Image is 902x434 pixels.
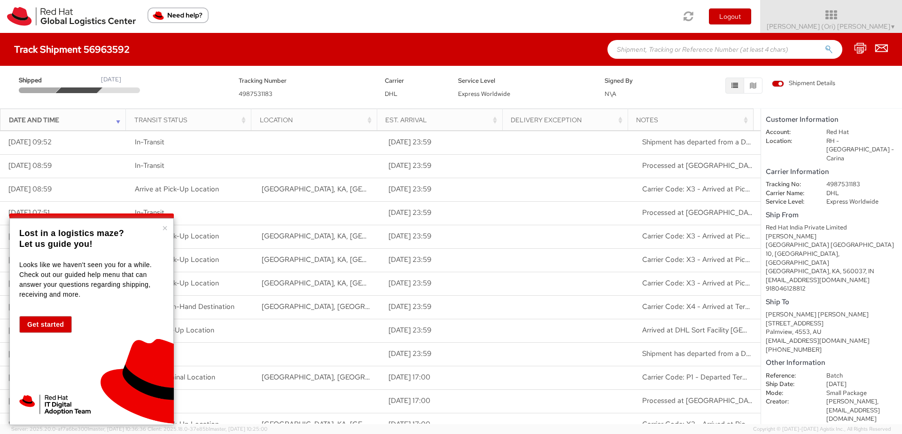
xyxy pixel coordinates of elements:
dt: Mode: [759,389,819,398]
button: Close [162,223,168,233]
div: Palmview, 4553, AU [766,328,897,337]
td: [DATE] 23:59 [380,201,507,225]
h5: Signed By [605,78,664,84]
h5: Other Information [766,359,897,367]
span: Carrier Code: X3 - Arrived at Pick-up Location [642,419,789,429]
span: Express Worldwide [458,90,510,98]
div: Transit Status [134,115,249,125]
div: [PERSON_NAME] [PERSON_NAME] [766,310,897,319]
span: Arrive at Pick-Up Location [135,278,219,288]
td: [DATE] 23:59 [380,342,507,366]
div: 918046128812 [766,284,897,293]
span: Depart Pick-Up Location [135,325,214,335]
span: Carrier Code: X3 - Arrived at Pick-up Location [642,231,789,241]
span: DHL [385,90,397,98]
div: [PHONE_NUMBER] [766,346,897,355]
span: Shipment Details [772,79,835,88]
div: [STREET_ADDRESS] [766,319,897,328]
strong: Let us guide you! [19,239,93,249]
div: [GEOGRAPHIC_DATA] [GEOGRAPHIC_DATA] 10, [GEOGRAPHIC_DATA], [GEOGRAPHIC_DATA] [766,241,897,267]
img: rh-logistics-00dfa346123c4ec078e1.svg [7,7,136,26]
div: Red Hat India Private Limited [PERSON_NAME] [766,223,897,241]
div: Est. Arrival [385,115,499,125]
span: Shipment On-Hand Destination [135,302,234,311]
td: [DATE] 23:59 [380,319,507,342]
span: BANGALORE, KA, IN [262,255,422,264]
div: Notes [636,115,750,125]
td: [DATE] 23:59 [380,272,507,295]
span: master, [DATE] 10:25:00 [210,426,267,432]
dt: Creator: [759,397,819,406]
span: BANGALORE, KA, IN [262,278,422,288]
span: BANGALORE, KA, IN [262,184,422,194]
h5: Customer Information [766,116,897,124]
td: [DATE] 23:59 [380,131,507,154]
span: Carrier Code: X3 - Arrived at Pick-up Location [642,278,789,288]
div: Delivery Exception [511,115,625,125]
span: Arrive at Pick-Up Location [135,231,219,241]
button: Need help? [148,8,209,23]
dt: Reference: [759,371,819,380]
td: [DATE] 17:00 [380,389,507,413]
label: Shipment Details [772,79,835,89]
dt: Last Saved: [759,424,819,433]
td: [DATE] 23:59 [380,154,507,178]
h5: Carrier Information [766,168,897,176]
span: In-Transit [135,208,164,217]
td: [DATE] 23:59 [380,178,507,201]
dt: Ship Date: [759,380,819,389]
td: [DATE] 23:59 [380,225,507,248]
h5: Carrier [385,78,444,84]
button: Get started [19,316,72,333]
td: [DATE] 23:59 [380,248,507,272]
span: master, [DATE] 10:36:36 [89,426,146,432]
span: Carrier Code: X3 - Arrived at Pick-up Location [642,255,789,264]
div: [EMAIL_ADDRESS][DOMAIN_NAME] [766,276,897,285]
span: Server: 2025.20.0-af7a6be3001 [11,426,146,432]
div: Location [260,115,374,125]
h4: Track Shipment 56963592 [14,44,130,55]
span: N\A [605,90,616,98]
h5: Ship From [766,211,897,219]
strong: Lost in a logistics maze? [19,229,124,238]
span: Arrive at Pick-Up Location [135,255,219,264]
p: Looks like we haven't seen you for a while. Check out our guided help menu that can answer your q... [19,260,162,300]
div: Date and Time [9,115,123,125]
span: 4987531183 [239,90,272,98]
span: In-Transit [135,161,164,170]
input: Shipment, Tracking or Reference Number (at least 4 chars) [607,40,842,59]
span: Carrier Code: P1 - Departed Terminal Location [642,372,789,382]
div: [GEOGRAPHIC_DATA], KA, 560037, IN [766,267,897,276]
dt: Carrier Name: [759,189,819,198]
span: Bangalore, IN [262,302,409,311]
span: Bangalore, IN [262,372,409,382]
span: Arrive at Pick-Up Location [135,419,219,429]
div: [DATE] [101,75,121,84]
dt: Account: [759,128,819,137]
button: Logout [709,8,751,24]
span: Carrier Code: X4 - Arrived at Terminal Location [642,302,792,311]
div: [EMAIL_ADDRESS][DOMAIN_NAME] [766,337,897,346]
span: Shipped [19,76,59,85]
span: BANGALORE, KA, IN [262,231,422,241]
span: Client: 2025.18.0-37e85b1 [148,426,267,432]
h5: Tracking Number [239,78,371,84]
span: [PERSON_NAME], [826,397,879,405]
h5: Ship To [766,298,897,306]
span: In-Transit [135,137,164,147]
span: Depart Terminal Location [135,372,215,382]
h5: Service Level [458,78,591,84]
td: [DATE] 23:59 [380,295,507,319]
span: BANGALORE, KA, IN [262,419,422,429]
dt: Tracking No: [759,180,819,189]
dt: Location: [759,137,819,146]
span: [PERSON_NAME] (Ori) [PERSON_NAME] [767,22,896,31]
span: Arrive at Pick-Up Location [135,184,219,194]
span: Copyright © [DATE]-[DATE] Agistix Inc., All Rights Reserved [753,426,891,433]
span: ▼ [890,23,896,31]
span: Carrier Code: X3 - Arrived at Pick-up Location [642,184,789,194]
td: [DATE] 17:00 [380,366,507,389]
dt: Service Level: [759,197,819,206]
